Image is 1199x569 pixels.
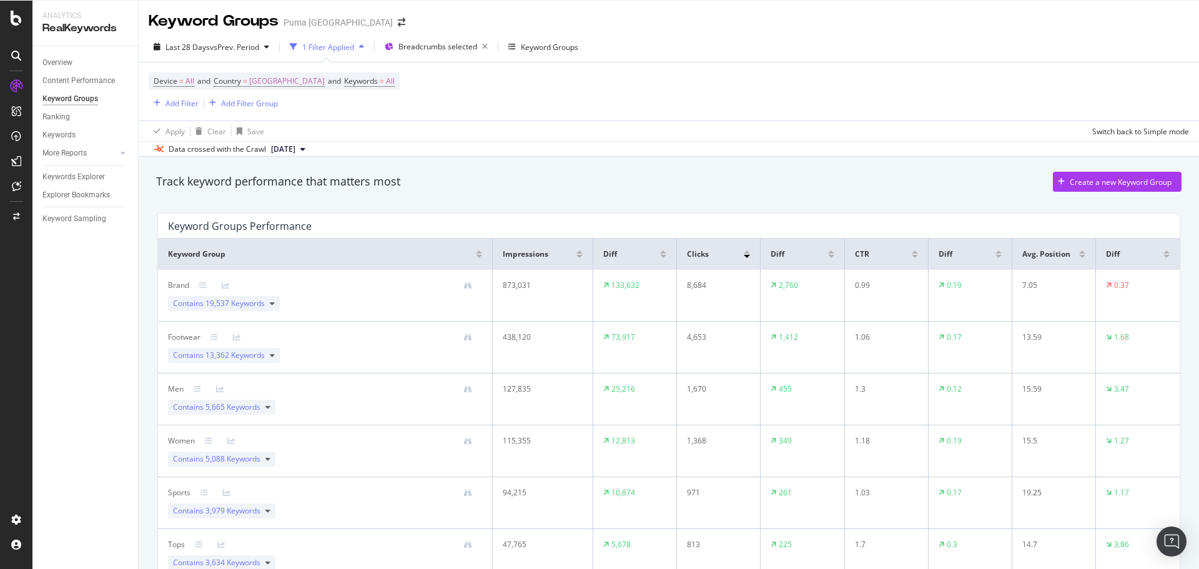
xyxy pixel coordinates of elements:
div: 19.25 [1022,487,1079,498]
span: Diff [1106,249,1120,260]
button: 1 Filter Applied [285,37,369,57]
span: 3,634 Keywords [205,557,260,568]
button: Add Filter [149,96,199,111]
div: Open Intercom Messenger [1157,527,1187,557]
div: 0.17 [947,487,962,498]
span: Keyword Group [168,249,225,260]
div: 73,917 [611,332,635,343]
div: 8,684 [687,280,744,291]
div: Content Performance [42,74,115,87]
span: Contains [173,298,265,309]
div: Ranking [42,111,70,124]
div: 1,368 [687,435,744,447]
button: Last 28 DaysvsPrev. Period [149,37,274,57]
div: Keywords Explorer [42,171,105,184]
div: 94,215 [503,487,575,498]
div: 0.19 [947,435,962,447]
div: 25,216 [611,383,635,395]
span: 3,979 Keywords [205,505,260,516]
div: 0.12 [947,383,962,395]
a: Keywords Explorer [42,171,129,184]
div: Keywords [42,129,76,142]
a: Overview [42,56,129,69]
div: 12,813 [611,435,635,447]
div: 0.17 [947,332,962,343]
span: All [185,72,194,90]
div: 0.99 [855,280,912,291]
div: 438,120 [503,332,575,343]
span: Contains [173,557,260,568]
div: 15.5 [1022,435,1079,447]
div: Explorer Bookmarks [42,189,110,202]
button: Clear [190,121,226,141]
div: 115,355 [503,435,575,447]
a: More Reports [42,147,117,160]
div: 1.7 [855,539,912,550]
div: Add Filter Group [221,98,278,109]
div: 1.18 [855,435,912,447]
button: Breadcrumbs selected [380,37,493,57]
span: 5,088 Keywords [205,453,260,464]
span: Breadcrumbs selected [398,41,477,52]
span: = [179,76,184,86]
span: Diff [939,249,952,260]
div: 127,835 [503,383,575,395]
div: 10,874 [611,487,635,498]
span: 2025 Aug. 24th [271,144,295,155]
div: Overview [42,56,72,69]
span: Avg. Position [1022,249,1070,260]
div: 13.59 [1022,332,1079,343]
div: Keyword Groups Performance [168,220,312,232]
div: Apply [165,126,185,137]
div: 971 [687,487,744,498]
span: Contains [173,453,260,465]
span: 13,362 Keywords [205,350,265,360]
span: 5,665 Keywords [205,402,260,412]
div: 1.27 [1114,435,1129,447]
span: Impressions [503,249,548,260]
div: Track keyword performance that matters most [156,174,400,190]
div: Men [168,383,184,395]
div: 261 [779,487,792,498]
div: 455 [779,383,792,395]
div: 1.17 [1114,487,1129,498]
div: Keyword Groups [521,42,578,52]
div: Keyword Groups [149,11,279,32]
div: 5,678 [611,539,631,550]
div: 4,653 [687,332,744,343]
div: 47,765 [503,539,575,550]
div: 133,632 [611,280,639,291]
div: Switch back to Simple mode [1092,126,1189,137]
button: Save [232,121,264,141]
button: Apply [149,121,185,141]
div: Puma [GEOGRAPHIC_DATA] [284,16,393,29]
div: Save [247,126,264,137]
div: 1.68 [1114,332,1129,343]
span: Clicks [687,249,709,260]
div: 1.3 [855,383,912,395]
div: Women [168,435,195,447]
div: Data crossed with the Crawl [169,144,266,155]
span: Device [154,76,177,86]
button: Keyword Groups [503,37,583,57]
div: 0.37 [1114,280,1129,291]
div: Keyword Sampling [42,212,106,225]
div: 349 [779,435,792,447]
span: Contains [173,505,260,517]
span: and [197,76,210,86]
div: 14.7 [1022,539,1079,550]
div: Footwear [168,332,200,343]
div: 225 [779,539,792,550]
div: 1 Filter Applied [302,42,354,52]
div: 813 [687,539,744,550]
div: Tops [168,539,185,550]
a: Keyword Groups [42,92,129,106]
div: Sports [168,487,190,498]
a: Ranking [42,111,129,124]
div: 1,670 [687,383,744,395]
div: 0.19 [947,280,962,291]
span: [GEOGRAPHIC_DATA] [249,72,325,90]
div: Analytics [42,11,128,21]
span: = [243,76,247,86]
div: 1.03 [855,487,912,498]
